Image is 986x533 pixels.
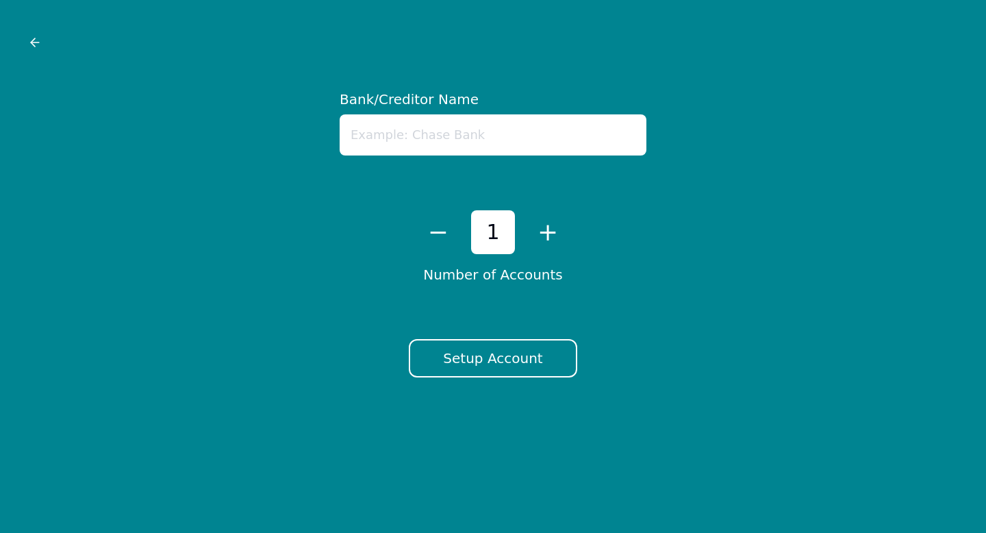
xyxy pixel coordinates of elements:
input: Example: Chase Bank [340,114,646,156]
button: Setup Account [409,339,577,377]
div: 1 [471,210,515,254]
button: − [427,218,449,247]
button: + [537,218,559,247]
p: Number of Accounts [423,265,563,284]
label: Bank/Creditor Name [340,90,646,109]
